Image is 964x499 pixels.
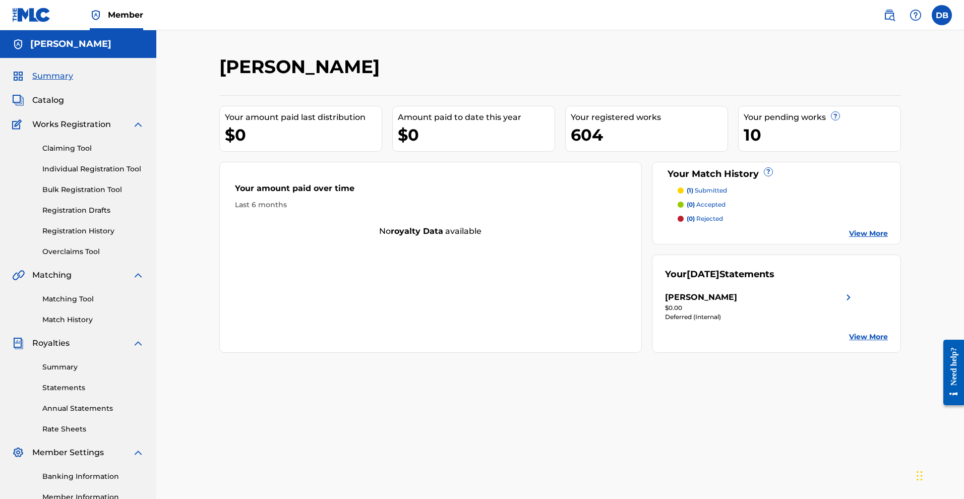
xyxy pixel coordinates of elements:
img: MLC Logo [12,8,51,22]
img: Member Settings [12,447,24,459]
a: Banking Information [42,471,144,482]
div: 10 [744,123,900,146]
span: Matching [32,269,72,281]
div: $0.00 [665,303,855,313]
a: Individual Registration Tool [42,164,144,174]
div: $0 [225,123,382,146]
img: Matching [12,269,25,281]
span: ? [831,112,839,120]
div: No available [220,225,641,237]
a: Public Search [879,5,899,25]
img: help [910,9,922,21]
span: (1) [687,186,693,194]
div: Your Match History [665,167,888,181]
div: Deferred (Internal) [665,313,855,322]
a: (1) submitted [678,186,888,195]
div: $0 [398,123,555,146]
img: Accounts [12,38,24,50]
strong: royalty data [391,226,443,236]
img: Summary [12,70,24,82]
div: User Menu [932,5,952,25]
p: rejected [687,214,723,223]
span: (0) [687,215,695,222]
a: CatalogCatalog [12,94,64,106]
p: accepted [687,200,726,209]
div: 604 [571,123,728,146]
div: Drag [917,461,923,491]
a: Statements [42,383,144,393]
img: Top Rightsholder [90,9,102,21]
a: Match History [42,315,144,325]
span: Works Registration [32,118,111,131]
a: Registration History [42,226,144,236]
a: Registration Drafts [42,205,144,216]
a: (0) accepted [678,200,888,209]
a: [PERSON_NAME]right chevron icon$0.00Deferred (Internal) [665,291,855,322]
span: Catalog [32,94,64,106]
p: submitted [687,186,727,195]
img: expand [132,447,144,459]
span: ? [764,168,772,176]
img: expand [132,118,144,131]
h5: Denise L. Baker, P.A. [30,38,111,50]
a: SummarySummary [12,70,73,82]
span: Member [108,9,143,21]
div: Amount paid to date this year [398,111,555,123]
img: search [883,9,895,21]
a: Bulk Registration Tool [42,184,144,195]
span: (0) [687,201,695,208]
iframe: Chat Widget [914,451,964,499]
a: Claiming Tool [42,143,144,154]
h2: [PERSON_NAME] [219,55,385,78]
img: right chevron icon [842,291,855,303]
span: Royalties [32,337,70,349]
img: expand [132,269,144,281]
img: Royalties [12,337,24,349]
img: Works Registration [12,118,25,131]
a: Matching Tool [42,294,144,304]
a: (0) rejected [678,214,888,223]
div: Last 6 months [235,200,626,210]
a: Summary [42,362,144,372]
a: Overclaims Tool [42,246,144,257]
div: [PERSON_NAME] [665,291,737,303]
div: Help [906,5,926,25]
div: Your pending works [744,111,900,123]
iframe: Resource Center [936,329,964,417]
a: Annual Statements [42,403,144,414]
span: [DATE] [687,269,719,280]
a: View More [849,332,888,342]
a: View More [849,228,888,239]
div: Your registered works [571,111,728,123]
div: Your Statements [665,268,774,281]
a: Rate Sheets [42,424,144,434]
span: Summary [32,70,73,82]
span: Member Settings [32,447,104,459]
div: Your amount paid last distribution [225,111,382,123]
img: expand [132,337,144,349]
div: Your amount paid over time [235,182,626,200]
img: Catalog [12,94,24,106]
